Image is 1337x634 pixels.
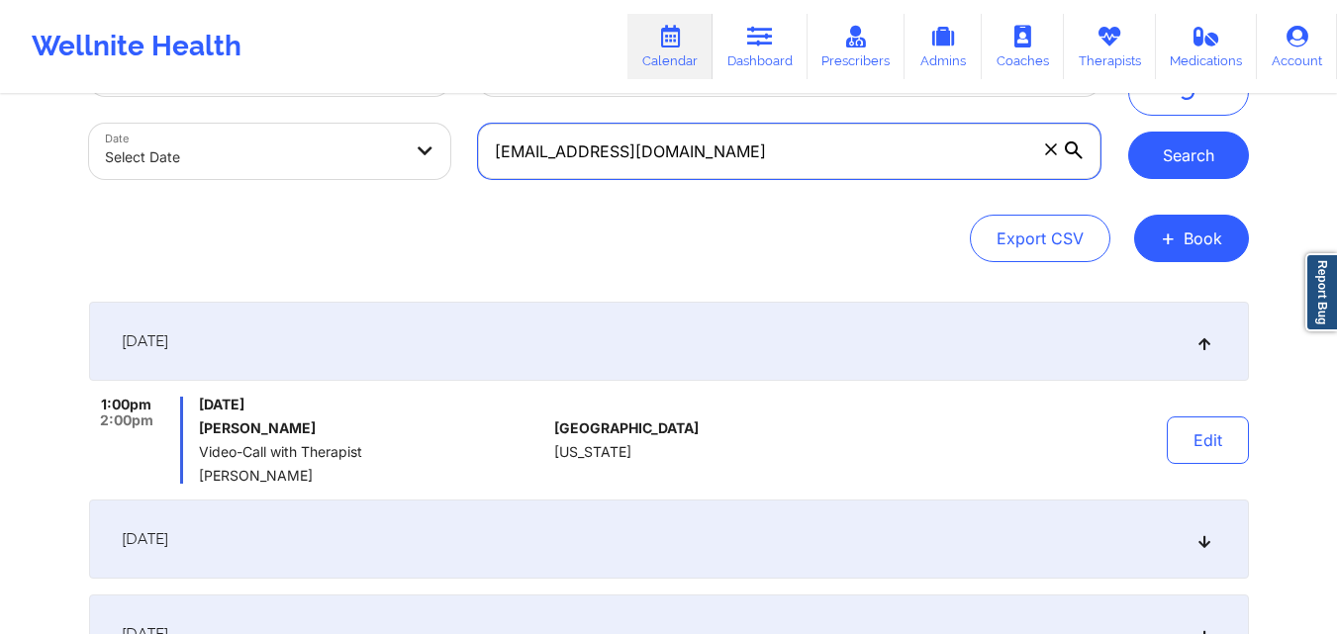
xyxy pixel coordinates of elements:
button: Search [1128,132,1249,179]
div: Select Date [105,136,402,179]
span: [DATE] [199,397,546,412]
a: Therapists [1064,14,1156,79]
span: [DATE] [122,529,168,549]
a: Prescribers [808,14,906,79]
a: Account [1257,14,1337,79]
a: Calendar [627,14,713,79]
span: + [1161,232,1176,243]
a: Report Bug [1305,253,1337,331]
span: 1:00pm [101,397,151,412]
button: +Book [1134,215,1249,262]
span: [PERSON_NAME] [199,468,546,484]
span: Video-Call with Therapist [199,444,546,460]
a: Admins [905,14,982,79]
button: Export CSV [970,215,1110,262]
a: Dashboard [713,14,808,79]
input: Search by patient email [478,124,1099,179]
span: [GEOGRAPHIC_DATA] [554,420,699,436]
span: 2:00pm [100,412,153,428]
a: Coaches [982,14,1064,79]
h6: [PERSON_NAME] [199,420,546,436]
span: [US_STATE] [554,444,631,460]
button: Edit [1167,416,1249,464]
span: [DATE] [122,331,168,351]
a: Medications [1156,14,1258,79]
